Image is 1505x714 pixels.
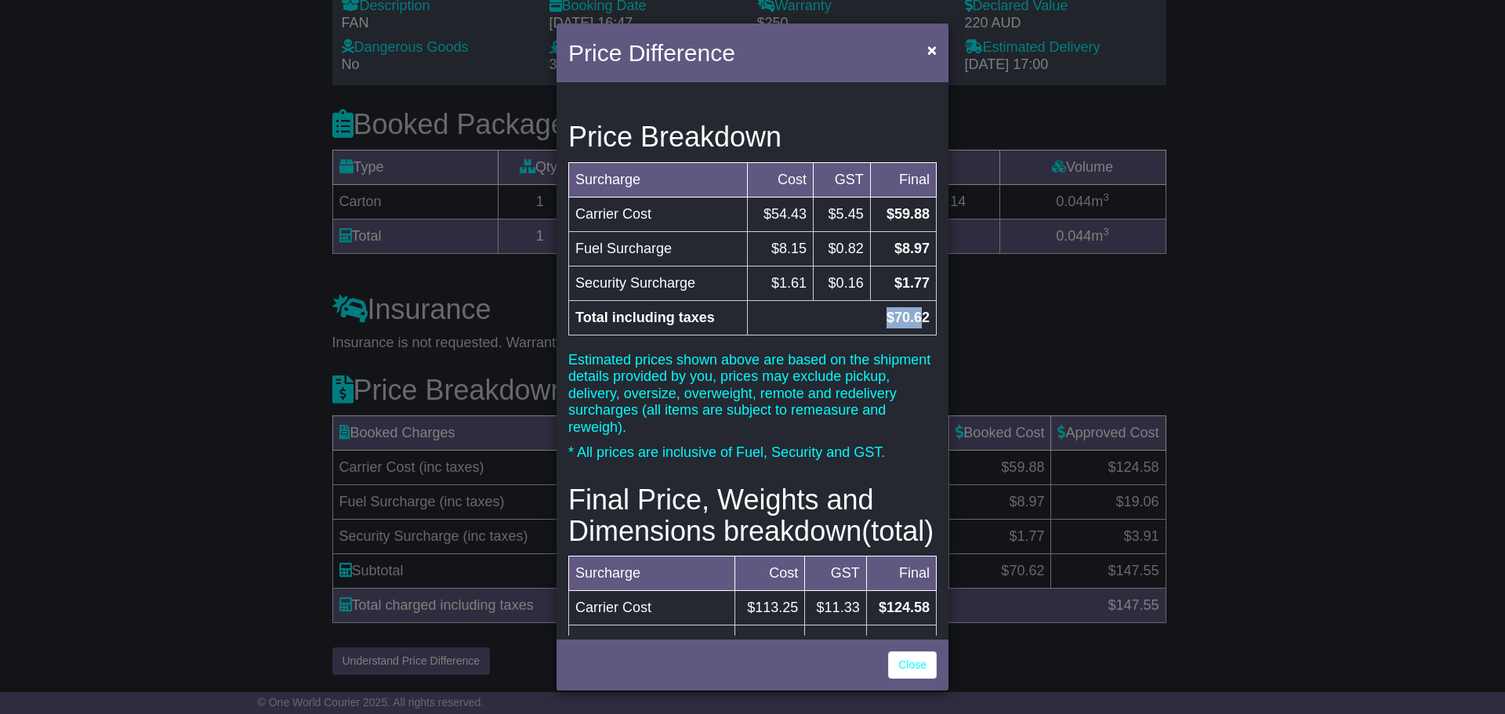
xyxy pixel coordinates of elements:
[568,121,937,153] h3: Price Breakdown
[569,162,748,197] td: Surcharge
[747,300,936,335] td: $70.62
[747,266,813,300] td: $1.61
[866,556,936,591] td: Final
[569,266,748,300] td: Security Surcharge
[569,300,748,335] td: Total including taxes
[568,444,937,462] p: * All prices are inclusive of Fuel, Security and GST.
[814,231,871,266] td: $0.82
[870,197,936,231] td: $59.88
[569,197,748,231] td: Carrier Cost
[888,651,937,679] a: Close
[747,197,813,231] td: $54.43
[805,625,866,660] td: $1.73
[927,41,937,59] span: ×
[805,591,866,625] td: $11.33
[870,266,936,300] td: $1.77
[866,591,936,625] td: $124.58
[568,484,937,546] h3: Final Price, Weights and Dimensions breakdown(total)
[870,231,936,266] td: $8.97
[747,231,813,266] td: $8.15
[814,266,871,300] td: $0.16
[814,162,871,197] td: GST
[569,625,735,660] td: Fuel Surcharge
[568,352,937,437] p: Estimated prices shown above are based on the shipment details provided by you, prices may exclud...
[747,162,813,197] td: Cost
[870,162,936,197] td: Final
[805,556,866,591] td: GST
[866,625,936,660] td: $19.06
[569,591,735,625] td: Carrier Cost
[569,231,748,266] td: Fuel Surcharge
[919,34,945,66] button: Close
[734,556,804,591] td: Cost
[569,556,735,591] td: Surcharge
[734,591,804,625] td: $113.25
[814,197,871,231] td: $5.45
[568,35,735,71] h4: Price Difference
[734,625,804,660] td: $17.33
